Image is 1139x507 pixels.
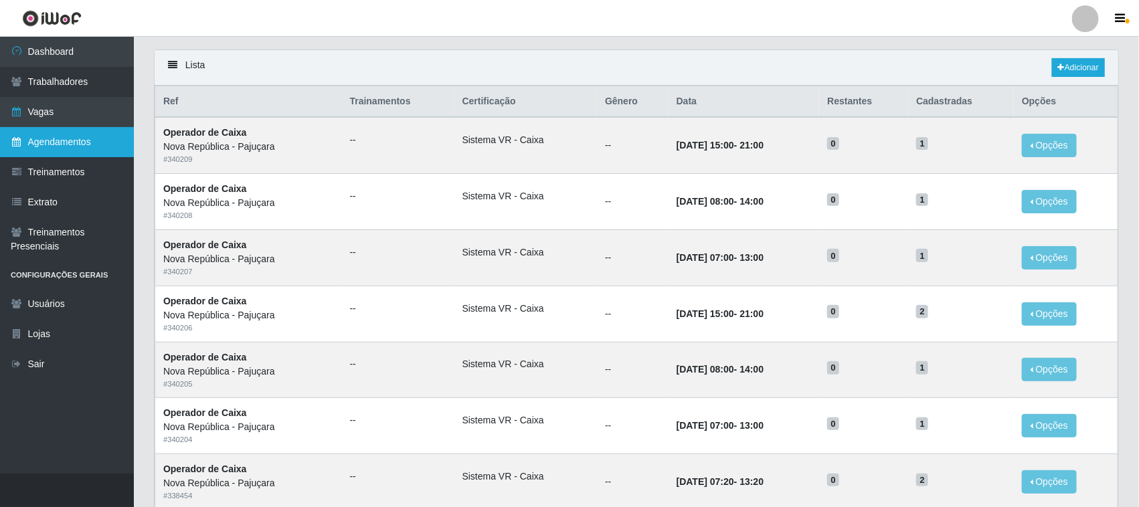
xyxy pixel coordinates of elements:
[350,302,446,316] ul: --
[677,364,734,375] time: [DATE] 08:00
[1022,414,1077,437] button: Opções
[677,308,764,319] strong: -
[1022,134,1077,157] button: Opções
[163,266,334,278] div: # 340207
[597,86,669,118] th: Gênero
[739,140,764,150] time: 21:00
[1022,302,1077,326] button: Opções
[163,239,247,250] strong: Operador de Caixa
[739,252,764,263] time: 13:00
[462,245,590,260] li: Sistema VR - Caixa
[677,476,734,487] time: [DATE] 07:20
[163,379,334,390] div: # 340205
[1014,86,1118,118] th: Opções
[916,249,928,262] span: 1
[350,357,446,371] ul: --
[669,86,820,118] th: Data
[163,322,334,334] div: # 340206
[350,133,446,147] ul: --
[916,305,928,318] span: 2
[739,308,764,319] time: 21:00
[677,252,764,263] strong: -
[597,286,669,342] td: --
[677,252,734,263] time: [DATE] 07:00
[677,140,734,150] time: [DATE] 15:00
[677,420,764,431] strong: -
[597,174,669,230] td: --
[350,245,446,260] ul: --
[163,154,334,165] div: # 340209
[819,86,908,118] th: Restantes
[1022,190,1077,213] button: Opções
[163,407,247,418] strong: Operador de Caixa
[677,476,764,487] strong: -
[827,417,839,431] span: 0
[462,189,590,203] li: Sistema VR - Caixa
[677,196,734,207] time: [DATE] 08:00
[462,133,590,147] li: Sistema VR - Caixa
[155,86,342,118] th: Ref
[597,398,669,454] td: --
[163,196,334,210] div: Nova República - Pajuçara
[677,364,764,375] strong: -
[827,137,839,150] span: 0
[163,210,334,221] div: # 340208
[827,249,839,262] span: 0
[163,252,334,266] div: Nova República - Pajuçara
[163,490,334,502] div: # 338454
[163,183,247,194] strong: Operador de Caixa
[597,229,669,286] td: --
[22,10,82,27] img: CoreUI Logo
[916,474,928,487] span: 2
[916,361,928,375] span: 1
[163,420,334,434] div: Nova República - Pajuçara
[597,117,669,173] td: --
[163,464,247,474] strong: Operador de Caixa
[163,434,334,445] div: # 340204
[1022,246,1077,270] button: Opções
[827,361,839,375] span: 0
[163,476,334,490] div: Nova República - Pajuçara
[677,308,734,319] time: [DATE] 15:00
[739,420,764,431] time: 13:00
[350,470,446,484] ul: --
[739,476,764,487] time: 13:20
[163,140,334,154] div: Nova República - Pajuçara
[739,364,764,375] time: 14:00
[916,193,928,207] span: 1
[597,342,669,398] td: --
[1022,470,1077,494] button: Opções
[350,189,446,203] ul: --
[462,413,590,427] li: Sistema VR - Caixa
[908,86,1014,118] th: Cadastradas
[462,357,590,371] li: Sistema VR - Caixa
[462,470,590,484] li: Sistema VR - Caixa
[155,50,1118,86] div: Lista
[163,296,247,306] strong: Operador de Caixa
[827,305,839,318] span: 0
[163,352,247,363] strong: Operador de Caixa
[677,140,764,150] strong: -
[677,196,764,207] strong: -
[916,137,928,150] span: 1
[454,86,598,118] th: Certificação
[916,417,928,431] span: 1
[462,302,590,316] li: Sistema VR - Caixa
[350,413,446,427] ul: --
[1052,58,1105,77] a: Adicionar
[827,193,839,207] span: 0
[163,308,334,322] div: Nova República - Pajuçara
[827,474,839,487] span: 0
[739,196,764,207] time: 14:00
[677,420,734,431] time: [DATE] 07:00
[342,86,454,118] th: Trainamentos
[163,365,334,379] div: Nova República - Pajuçara
[163,127,247,138] strong: Operador de Caixa
[1022,358,1077,381] button: Opções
